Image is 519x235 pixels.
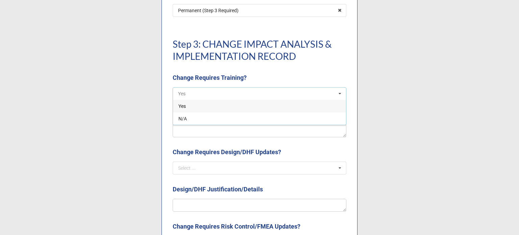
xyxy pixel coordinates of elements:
label: Change Requires Risk Control/FMEA Updates? [173,222,300,231]
label: Design/DHF Justification/Details [173,185,263,194]
h1: Step 3: CHANGE IMPACT ANALYSIS & IMPLEMENTATION RECORD [173,38,346,62]
label: Change Requires Training? [173,73,247,83]
span: Yes [178,103,186,109]
span: N/A [178,116,187,121]
div: Select ... [178,166,196,170]
div: Permanent (Step 3 Required) [178,8,239,13]
label: Change Requires Design/DHF Updates? [173,147,281,157]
